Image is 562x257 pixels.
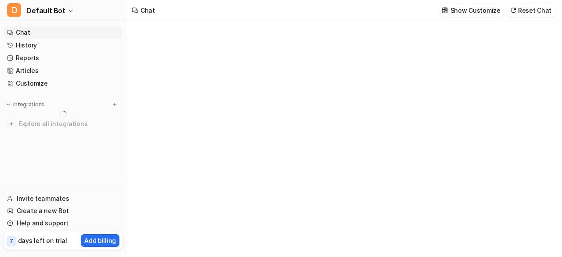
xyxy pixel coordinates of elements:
a: Reports [4,52,122,64]
span: D [7,3,21,17]
a: Customize [4,77,122,90]
span: Explore all integrations [18,117,119,131]
p: 7 [10,237,13,245]
a: Articles [4,65,122,77]
button: Show Customize [439,4,504,17]
div: Chat [140,6,155,15]
button: Add billing [81,234,119,247]
button: Reset Chat [508,4,555,17]
img: explore all integrations [7,119,16,128]
img: expand menu [5,101,11,108]
a: Explore all integrations [4,118,122,130]
p: Integrations [13,101,44,108]
img: menu_add.svg [112,101,118,108]
a: History [4,39,122,51]
a: Create a new Bot [4,205,122,217]
img: customize [442,7,448,14]
a: Chat [4,26,122,39]
img: reset [510,7,516,14]
p: Add billing [84,236,116,245]
a: Help and support [4,217,122,229]
button: Integrations [4,100,47,109]
a: Invite teammates [4,192,122,205]
p: days left on trial [18,236,67,245]
span: Default Bot [26,4,65,17]
p: Show Customize [450,6,501,15]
